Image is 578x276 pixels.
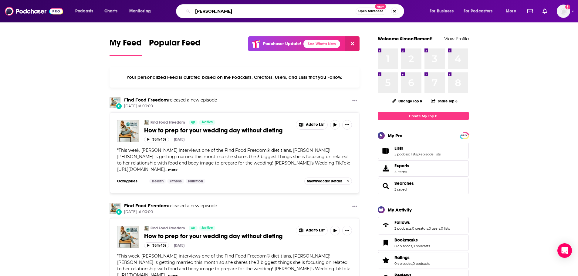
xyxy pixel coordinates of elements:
[413,261,430,266] a: 0 podcasts
[168,167,177,172] button: more
[124,203,217,209] h3: released a new episode
[144,226,149,231] img: Find Food Freedom
[441,226,450,231] a: 0 lists
[303,40,340,48] a: See What's New
[394,244,412,248] a: 0 episodes
[174,243,184,248] div: [DATE]
[125,6,159,16] button: open menu
[394,255,410,260] span: Ratings
[378,160,469,177] a: Exports
[117,148,350,172] span: This week, [PERSON_NAME] interviews one of the Find Food Freedom® dietitians, [PERSON_NAME]! [PER...
[425,6,461,16] button: open menu
[431,95,458,107] button: Share Top 8
[129,7,151,15] span: Monitoring
[124,97,217,103] h3: released a new episode
[444,36,469,42] a: View Profile
[388,133,403,138] div: My Pro
[199,120,215,125] a: Active
[116,103,122,109] div: New Episode
[149,38,201,52] span: Popular Feed
[540,6,549,16] a: Show notifications dropdown
[380,256,392,264] a: Ratings
[124,209,217,214] span: [DATE] at 00:00
[502,6,524,16] button: open menu
[378,234,469,251] span: Bookmarks
[150,120,185,125] a: Find Food Freedom
[110,97,120,108] img: Find Food Freedom
[342,120,352,130] button: Show More Button
[378,36,433,42] a: Welcome SimonElement!
[394,163,409,168] span: Exports
[117,120,139,142] img: How to prep for your wedding day without dieting
[557,5,570,18] span: Logged in as SimonElement
[144,127,292,134] a: How to prep for your wedding day without dieting
[378,252,469,268] span: Ratings
[124,97,168,103] a: Find Food Freedom
[100,6,121,16] a: Charts
[201,225,213,231] span: Active
[394,187,407,191] a: 3 saved
[117,226,139,248] img: How to prep for your wedding day without dieting
[306,122,325,127] span: Add to List
[5,5,63,17] img: Podchaser - Follow, Share and Rate Podcasts
[429,226,440,231] a: 0 users
[375,4,386,9] span: New
[430,7,454,15] span: For Business
[150,226,185,231] a: Find Food Freedom
[144,120,149,125] img: Find Food Freedom
[110,38,142,56] a: My Feed
[110,67,360,88] div: Your personalized Feed is curated based on the Podcasts, Creators, Users, and Lists that you Follow.
[565,5,570,9] svg: Add a profile image
[124,203,168,208] a: Find Food Freedom
[263,41,301,46] p: Podchaser Update!
[506,7,516,15] span: More
[394,181,414,186] a: Searches
[557,5,570,18] img: User Profile
[167,179,184,184] a: Fitness
[149,179,166,184] a: Health
[394,152,417,156] a: 5 podcast lists
[394,237,430,243] a: Bookmarks
[124,104,217,109] span: [DATE] at 00:00
[394,145,403,151] span: Lists
[378,143,469,159] span: Lists
[110,203,120,214] img: Find Food Freedom
[412,226,428,231] a: 0 creators
[144,232,292,240] a: How to prep for your wedding day without dieting
[71,6,101,16] button: open menu
[342,226,352,235] button: Show More Button
[394,220,450,225] a: Follows
[174,137,184,141] div: [DATE]
[380,182,392,190] a: Searches
[380,164,392,173] span: Exports
[296,120,328,129] button: Show More Button
[149,38,201,56] a: Popular Feed
[417,152,441,156] a: 0 episode lists
[350,203,360,211] button: Show More Button
[186,179,205,184] a: Nutrition
[557,5,570,18] button: Show profile menu
[461,133,468,138] a: PRO
[378,112,469,120] a: Create My Top 8
[116,208,122,215] div: New Episode
[557,243,572,258] div: Open Intercom Messenger
[380,238,392,247] a: Bookmarks
[110,38,142,52] span: My Feed
[440,226,441,231] span: ,
[193,6,356,16] input: Search podcasts, credits, & more...
[464,7,493,15] span: For Podcasters
[358,10,384,13] span: Open Advanced
[380,147,392,155] a: Lists
[104,7,117,15] span: Charts
[307,179,342,183] span: Show Podcast Details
